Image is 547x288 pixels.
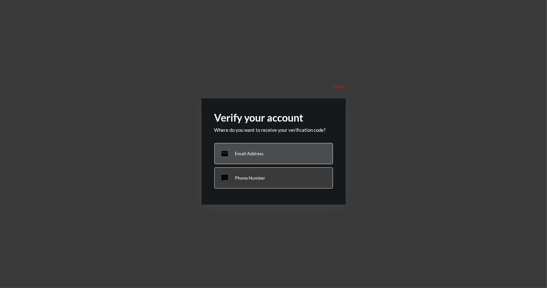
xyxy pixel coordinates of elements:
p: Email Address [235,151,264,156]
p: Phone Number [235,175,266,181]
p: Logout [333,84,346,89]
mat-icon: sms [221,174,229,182]
p: Where do you want to receive your verification code? [214,127,333,133]
h2: Verify your account [214,111,333,124]
mat-icon: email [221,150,229,157]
